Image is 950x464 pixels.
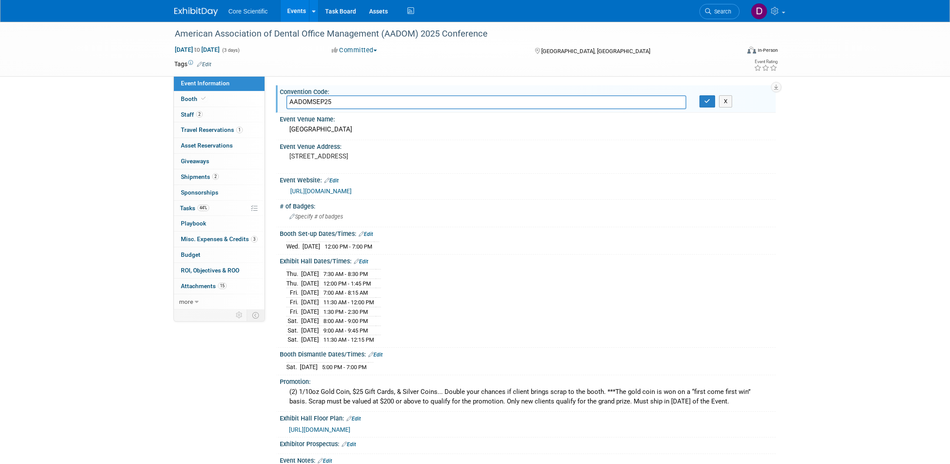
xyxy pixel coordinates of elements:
span: 11:30 AM - 12:00 PM [323,299,374,306]
td: Thu. [286,269,301,279]
span: 5:00 PM - 7:00 PM [322,364,366,370]
span: Booth [181,95,207,102]
a: Asset Reservations [174,138,265,153]
div: Event Format [688,45,778,58]
a: Edit [368,352,383,358]
td: Tags [174,60,211,68]
td: [DATE] [301,307,319,316]
div: Exhibit Hall Dates/Times: [280,255,776,266]
td: [DATE] [301,335,319,344]
td: [DATE] [300,363,318,372]
span: 12:00 PM - 7:00 PM [325,243,372,250]
td: Fri. [286,307,301,316]
span: Asset Reservations [181,142,233,149]
a: more [174,294,265,309]
span: Core Scientific [228,8,268,15]
a: Sponsorships [174,185,265,200]
span: Staff [181,111,203,118]
td: Fri. [286,298,301,307]
span: Tasks [180,205,209,212]
span: Playbook [181,220,206,227]
pre: [STREET_ADDRESS] [289,152,477,160]
span: Event Information [181,80,230,87]
button: X [719,95,733,108]
span: 11:30 AM - 12:15 PM [323,336,374,343]
div: Event Rating [754,60,777,64]
td: Thu. [286,279,301,288]
span: 9:00 AM - 9:45 PM [323,327,368,334]
a: Search [699,4,740,19]
a: [URL][DOMAIN_NAME] [289,426,350,433]
div: # of Badges: [280,200,776,211]
span: 8:00 AM - 9:00 PM [323,318,368,324]
a: Edit [359,231,373,237]
td: [DATE] [301,279,319,288]
span: Search [711,8,731,15]
span: Shipments [181,173,219,180]
img: Danielle Wiesemann [751,3,767,20]
span: 1 [236,127,243,133]
td: Sat. [286,335,301,344]
img: Format-Inperson.png [747,47,756,54]
td: [DATE] [301,326,319,335]
td: Sat. [286,326,301,335]
div: Event Venue Address: [280,140,776,151]
td: Fri. [286,288,301,298]
td: Sat. [286,363,300,372]
a: Edit [318,458,332,464]
img: ExhibitDay [174,7,218,16]
span: 1:30 PM - 2:30 PM [323,309,368,315]
span: Sponsorships [181,189,218,196]
span: to [193,46,201,53]
a: Travel Reservations1 [174,122,265,138]
div: [GEOGRAPHIC_DATA] [286,123,769,136]
span: 15 [218,282,227,289]
td: [DATE] [301,316,319,326]
div: Event Venue Name: [280,113,776,124]
span: Travel Reservations [181,126,243,133]
a: Playbook [174,216,265,231]
div: In-Person [757,47,778,54]
td: Wed. [286,242,302,251]
a: Staff2 [174,107,265,122]
span: 7:30 AM - 8:30 PM [323,271,368,277]
td: [DATE] [301,298,319,307]
a: Budget [174,247,265,262]
div: American Association of Dental Office Management (AADOM) 2025 Conference [172,26,726,42]
span: Budget [181,251,200,258]
span: Giveaways [181,158,209,165]
div: (2) 1/10oz Gold Coin, $25 Gift Cards, & Silver Coins... Double your chances if client brings scra... [286,385,769,408]
a: Edit [354,259,368,265]
a: [URL][DOMAIN_NAME] [290,188,352,195]
span: Misc. Expenses & Credits [181,235,258,242]
td: Toggle Event Tabs [247,309,265,321]
button: Committed [329,46,380,55]
span: ROI, Objectives & ROO [181,267,239,274]
span: [DATE] [DATE] [174,46,220,54]
div: Exhibit Hall Floor Plan: [280,412,776,423]
span: more [179,298,193,305]
span: 2 [196,111,203,118]
a: Edit [342,441,356,447]
a: ROI, Objectives & ROO [174,263,265,278]
span: Attachments [181,282,227,289]
td: [DATE] [301,269,319,279]
div: Event Website: [280,174,776,185]
a: Booth [174,91,265,107]
a: Edit [346,416,361,422]
span: [GEOGRAPHIC_DATA], [GEOGRAPHIC_DATA] [541,48,650,54]
a: Giveaways [174,154,265,169]
span: 12:00 PM - 1:45 PM [323,280,371,287]
span: (3 days) [221,47,240,53]
a: Edit [324,178,339,184]
td: Sat. [286,316,301,326]
span: 2 [212,173,219,180]
span: Specify # of badges [289,213,343,220]
div: Promotion: [280,375,776,386]
a: Tasks44% [174,201,265,216]
td: [DATE] [301,288,319,298]
span: 7:00 AM - 8:15 AM [323,289,368,296]
div: Convention Code: [280,85,776,96]
a: Shipments2 [174,169,265,185]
